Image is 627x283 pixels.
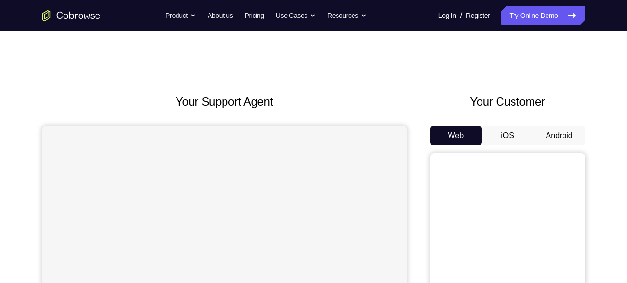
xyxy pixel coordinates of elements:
[438,6,456,25] a: Log In
[42,93,407,110] h2: Your Support Agent
[430,126,482,145] button: Web
[208,6,233,25] a: About us
[244,6,264,25] a: Pricing
[466,6,490,25] a: Register
[42,10,100,21] a: Go to the home page
[327,6,367,25] button: Resources
[533,126,585,145] button: Android
[430,93,585,110] h2: Your Customer
[276,6,316,25] button: Use Cases
[460,10,462,21] span: /
[501,6,585,25] a: Try Online Demo
[482,126,533,145] button: iOS
[165,6,196,25] button: Product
